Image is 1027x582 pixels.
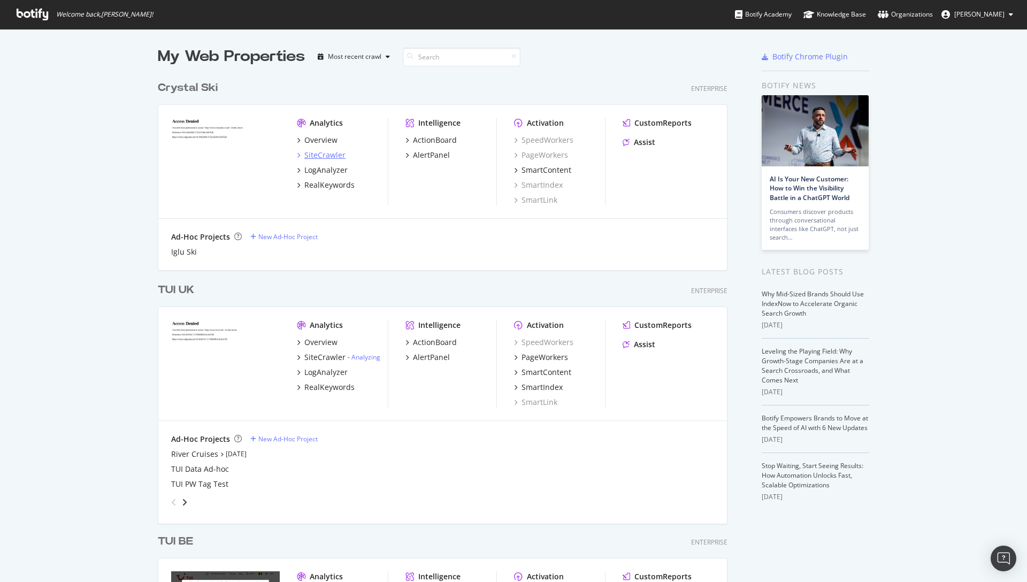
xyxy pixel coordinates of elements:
a: SmartLink [514,397,557,408]
a: Botify Chrome Plugin [762,51,848,62]
a: Analyzing [351,353,380,362]
a: SmartIndex [514,180,563,190]
a: [DATE] [226,449,247,458]
div: New Ad-Hoc Project [258,434,318,443]
div: Overview [304,337,338,348]
a: Botify Empowers Brands to Move at the Speed of AI with 6 New Updates [762,413,868,432]
div: AlertPanel [413,150,450,160]
span: Welcome back, [PERSON_NAME] ! [56,10,153,19]
div: Assist [634,339,655,350]
span: Trine Wang [954,10,1005,19]
img: crystalski.co.uk [171,118,280,204]
div: Activation [527,320,564,331]
a: New Ad-Hoc Project [250,434,318,443]
div: Activation [527,118,564,128]
div: Consumers discover products through conversational interfaces like ChatGPT, not just search… [770,208,861,242]
div: angle-left [167,494,181,511]
div: - [348,353,380,362]
div: [DATE] [762,320,869,330]
div: CustomReports [634,571,692,582]
div: Assist [634,137,655,148]
img: AI Is Your New Customer: How to Win the Visibility Battle in a ChatGPT World [762,95,869,166]
a: SiteCrawler- Analyzing [297,352,380,363]
div: RealKeywords [304,382,355,393]
a: CustomReports [623,320,692,331]
a: TUI UK [158,282,198,298]
div: TUI BE [158,534,193,549]
a: Crystal Ski [158,80,222,96]
a: AI Is Your New Customer: How to Win the Visibility Battle in a ChatGPT World [770,174,849,202]
a: Assist [623,339,655,350]
div: Overview [304,135,338,145]
div: Latest Blog Posts [762,266,869,278]
div: TUI UK [158,282,194,298]
div: Crystal Ski [158,80,218,96]
img: tui.co.uk [171,320,280,407]
a: River Cruises [171,449,218,460]
div: Analytics [310,571,343,582]
a: SmartContent [514,165,571,175]
div: SmartIndex [522,382,563,393]
div: Analytics [310,320,343,331]
a: Overview [297,337,338,348]
input: Search [403,48,520,66]
a: RealKeywords [297,382,355,393]
a: New Ad-Hoc Project [250,232,318,241]
a: AlertPanel [405,352,450,363]
div: AlertPanel [413,352,450,363]
a: CustomReports [623,118,692,128]
div: Intelligence [418,118,461,128]
div: Botify Chrome Plugin [772,51,848,62]
div: SmartLink [514,195,557,205]
a: Leveling the Playing Field: Why Growth-Stage Companies Are at a Search Crossroads, and What Comes... [762,347,863,385]
div: Analytics [310,118,343,128]
a: ActionBoard [405,135,457,145]
a: SpeedWorkers [514,135,573,145]
div: SmartContent [522,165,571,175]
div: [DATE] [762,387,869,397]
div: LogAnalyzer [304,165,348,175]
a: PageWorkers [514,150,568,160]
a: TUI PW Tag Test [171,479,228,489]
div: Organizations [878,9,933,20]
a: Stop Waiting, Start Seeing Results: How Automation Unlocks Fast, Scalable Optimizations [762,461,863,489]
div: [DATE] [762,492,869,502]
div: Enterprise [691,84,727,93]
div: ActionBoard [413,135,457,145]
div: ActionBoard [413,337,457,348]
div: SiteCrawler [304,352,346,363]
a: AlertPanel [405,150,450,160]
div: LogAnalyzer [304,367,348,378]
a: SiteCrawler [297,150,346,160]
a: Iglu Ski [171,247,197,257]
div: CustomReports [634,320,692,331]
a: Overview [297,135,338,145]
div: Enterprise [691,538,727,547]
a: ActionBoard [405,337,457,348]
div: Botify news [762,80,869,91]
a: PageWorkers [514,352,568,363]
a: SpeedWorkers [514,337,573,348]
div: Knowledge Base [803,9,866,20]
a: SmartIndex [514,382,563,393]
a: SmartContent [514,367,571,378]
div: Botify Academy [735,9,792,20]
div: My Web Properties [158,46,305,67]
div: Enterprise [691,286,727,295]
div: Ad-Hoc Projects [171,434,230,445]
a: RealKeywords [297,180,355,190]
div: angle-right [181,497,188,508]
div: TUI Data Ad-hoc [171,464,229,474]
div: Open Intercom Messenger [991,546,1016,571]
div: SiteCrawler [304,150,346,160]
a: LogAnalyzer [297,367,348,378]
div: CustomReports [634,118,692,128]
a: LogAnalyzer [297,165,348,175]
a: CustomReports [623,571,692,582]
